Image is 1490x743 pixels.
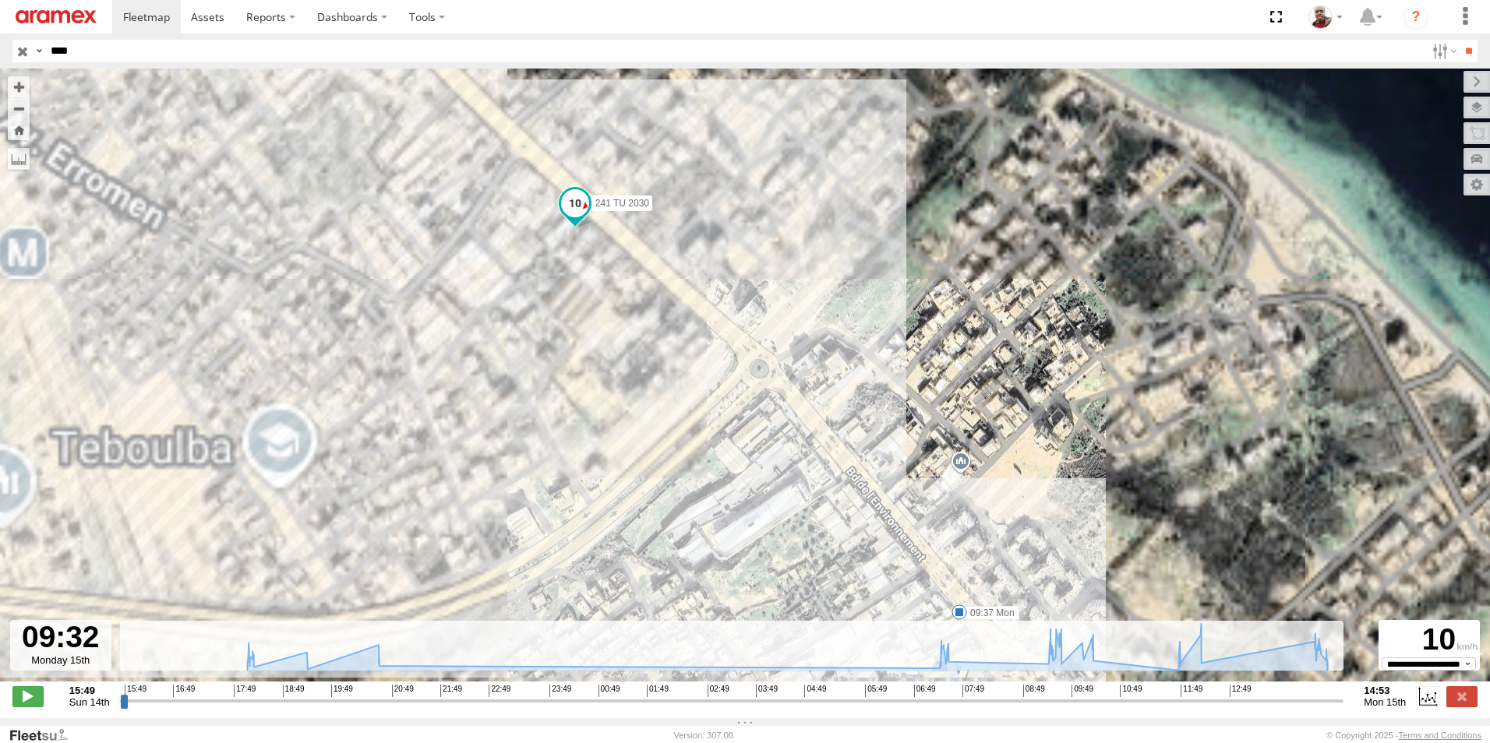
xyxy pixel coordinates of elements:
[125,685,147,697] span: 15:49
[1072,685,1093,697] span: 09:49
[489,685,510,697] span: 22:49
[595,198,649,209] span: 241 TU 2030
[647,685,669,697] span: 01:49
[756,685,778,697] span: 03:49
[33,40,45,62] label: Search Query
[598,685,620,697] span: 00:49
[1303,5,1348,29] div: Majdi Ghannoudi
[16,10,97,23] img: aramex-logo.svg
[1120,685,1142,697] span: 10:49
[708,685,729,697] span: 02:49
[1230,685,1252,697] span: 12:49
[69,696,110,708] span: Sun 14th Sep 2025
[674,731,733,740] div: Version: 307.00
[440,685,462,697] span: 21:49
[549,685,571,697] span: 23:49
[959,606,1019,620] label: 09:37 Mon
[8,148,30,170] label: Measure
[331,685,353,697] span: 19:49
[8,97,30,119] button: Zoom out
[173,685,195,697] span: 16:49
[1381,622,1478,657] div: 10
[962,685,984,697] span: 07:49
[1364,685,1406,696] strong: 14:53
[9,727,80,743] a: Visit our Website
[865,685,887,697] span: 05:49
[392,685,414,697] span: 20:49
[1403,5,1428,30] i: ?
[1464,174,1490,195] label: Map Settings
[1426,40,1460,62] label: Search Filter Options
[234,685,256,697] span: 17:49
[69,685,110,696] strong: 15:49
[1326,731,1481,740] div: © Copyright 2025 -
[1023,685,1045,697] span: 08:49
[1446,686,1478,706] label: Close
[914,685,936,697] span: 06:49
[804,685,826,697] span: 04:49
[1364,696,1406,708] span: Mon 15th Sep 2025
[1399,731,1481,740] a: Terms and Conditions
[12,686,44,706] label: Play/Stop
[283,685,305,697] span: 18:49
[8,76,30,97] button: Zoom in
[8,119,30,140] button: Zoom Home
[1181,685,1202,697] span: 11:49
